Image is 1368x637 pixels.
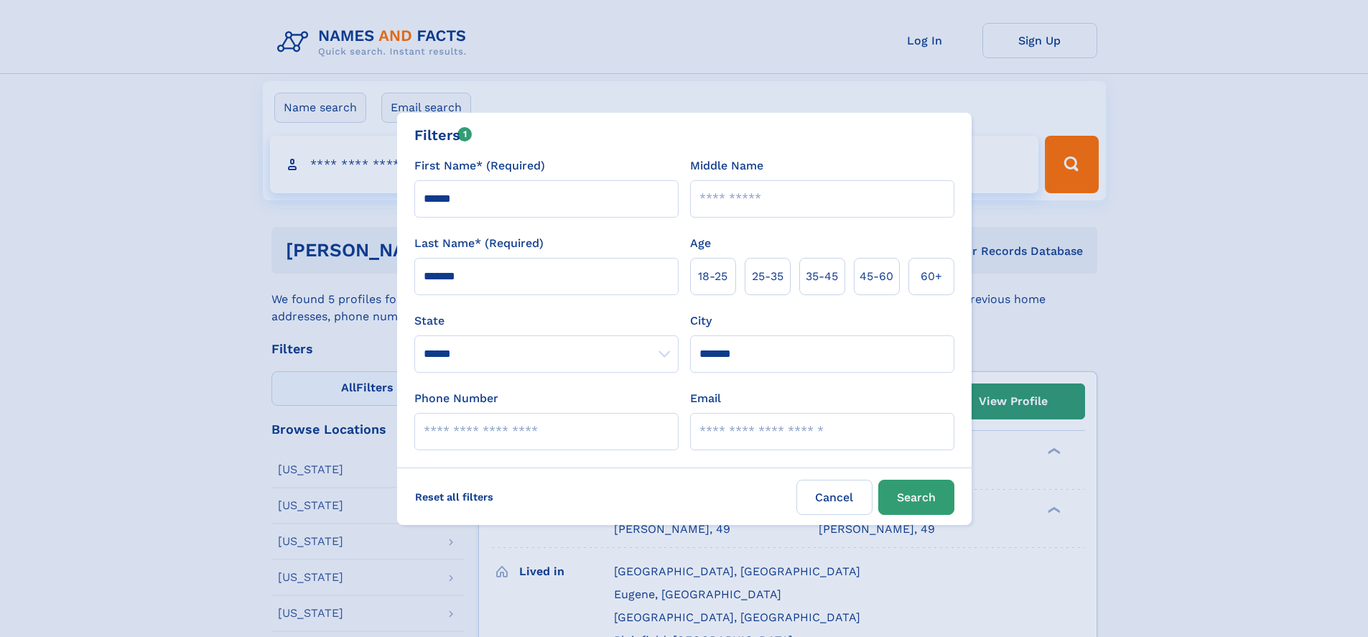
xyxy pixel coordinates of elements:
[796,480,873,515] label: Cancel
[414,312,679,330] label: State
[406,480,503,514] label: Reset all filters
[690,235,711,252] label: Age
[698,268,727,285] span: 18‑25
[878,480,954,515] button: Search
[860,268,893,285] span: 45‑60
[690,312,712,330] label: City
[414,390,498,407] label: Phone Number
[414,157,545,175] label: First Name* (Required)
[690,157,763,175] label: Middle Name
[690,390,721,407] label: Email
[752,268,783,285] span: 25‑35
[921,268,942,285] span: 60+
[414,124,473,146] div: Filters
[806,268,838,285] span: 35‑45
[414,235,544,252] label: Last Name* (Required)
